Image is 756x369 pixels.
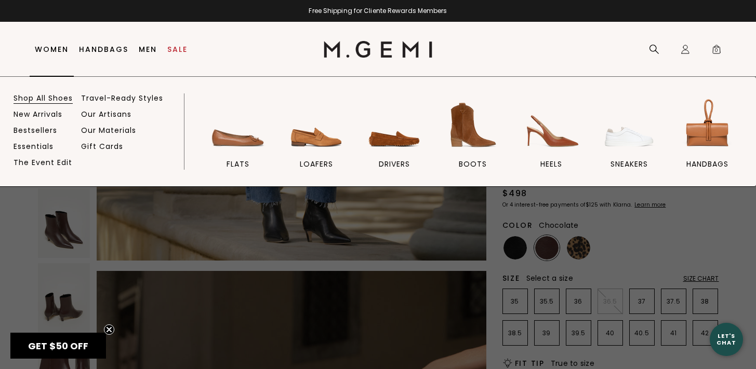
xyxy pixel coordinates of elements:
img: flats [209,96,267,154]
div: Let's Chat [710,333,743,346]
a: Handbags [79,45,128,53]
img: M.Gemi [324,41,432,58]
a: Our Artisans [81,110,131,119]
a: drivers [360,96,430,186]
a: Bestsellers [14,126,57,135]
a: Men [139,45,157,53]
a: Shop All Shoes [14,93,73,103]
a: Essentials [14,142,54,151]
button: Close teaser [104,324,114,335]
img: BOOTS [444,96,502,154]
div: GET $50 OFFClose teaser [10,333,106,359]
span: 0 [711,46,722,57]
img: sneakers [600,96,658,154]
a: flats [203,96,273,186]
a: Sale [167,45,188,53]
a: New Arrivals [14,110,62,119]
a: Gift Cards [81,142,123,151]
a: Travel-Ready Styles [81,93,163,103]
span: heels [540,159,562,169]
span: BOOTS [459,159,487,169]
a: Women [35,45,69,53]
span: drivers [379,159,410,169]
img: heels [522,96,580,154]
img: drivers [365,96,423,154]
a: handbags [672,96,742,186]
span: handbags [686,159,728,169]
a: BOOTS [438,96,508,186]
img: handbags [679,96,737,154]
span: sneakers [611,159,648,169]
img: loafers [287,96,346,154]
a: heels [516,96,586,186]
a: Our Materials [81,126,136,135]
span: flats [227,159,249,169]
a: The Event Edit [14,158,72,167]
a: sneakers [594,96,665,186]
span: GET $50 OFF [28,339,88,352]
span: loafers [300,159,333,169]
a: loafers [282,96,352,186]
